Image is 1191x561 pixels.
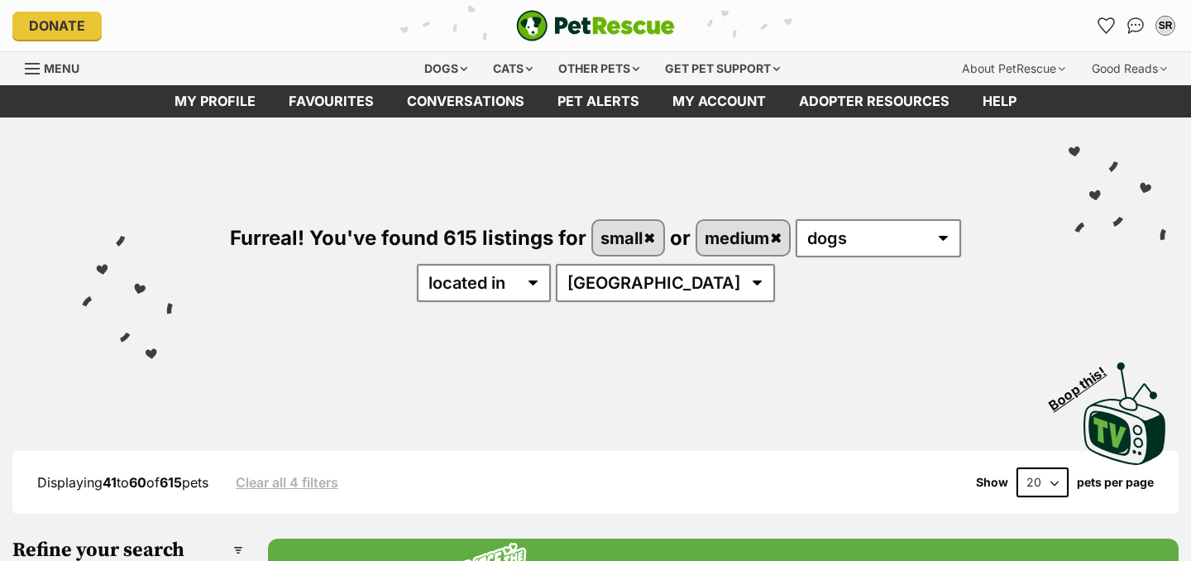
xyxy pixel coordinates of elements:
label: pets per page [1077,476,1154,489]
a: My profile [158,85,272,117]
a: small [593,221,663,255]
img: chat-41dd97257d64d25036548639549fe6c8038ab92f7586957e7f3b1b290dea8141.svg [1127,17,1145,34]
strong: 60 [129,474,146,491]
img: PetRescue TV logo [1083,362,1166,465]
div: About PetRescue [950,52,1077,85]
a: Donate [12,12,102,40]
strong: 41 [103,474,117,491]
span: Boop this! [1046,353,1122,413]
div: Get pet support [653,52,792,85]
span: Menu [44,61,79,75]
a: conversations [390,85,541,117]
a: Help [966,85,1033,117]
span: or [670,226,691,250]
div: Good Reads [1080,52,1179,85]
div: Cats [481,52,544,85]
span: Furreal! You've found 615 listings for [230,226,586,250]
span: Displaying to of pets [37,474,208,491]
div: SR [1157,17,1174,34]
a: Favourites [1093,12,1119,39]
div: Dogs [413,52,479,85]
img: logo-e224e6f780fb5917bec1dbf3a21bbac754714ae5b6737aabdf751b685950b380.svg [516,10,675,41]
button: My account [1152,12,1179,39]
a: Conversations [1122,12,1149,39]
a: My account [656,85,782,117]
a: Favourites [272,85,390,117]
ul: Account quick links [1093,12,1179,39]
div: Other pets [547,52,651,85]
a: Pet alerts [541,85,656,117]
a: Boop this! [1083,348,1166,468]
a: Adopter resources [782,85,966,117]
a: Clear all 4 filters [236,475,338,490]
strong: 615 [160,474,182,491]
a: PetRescue [516,10,675,41]
a: medium [697,221,790,255]
span: Show [976,476,1008,489]
a: Menu [25,52,91,82]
